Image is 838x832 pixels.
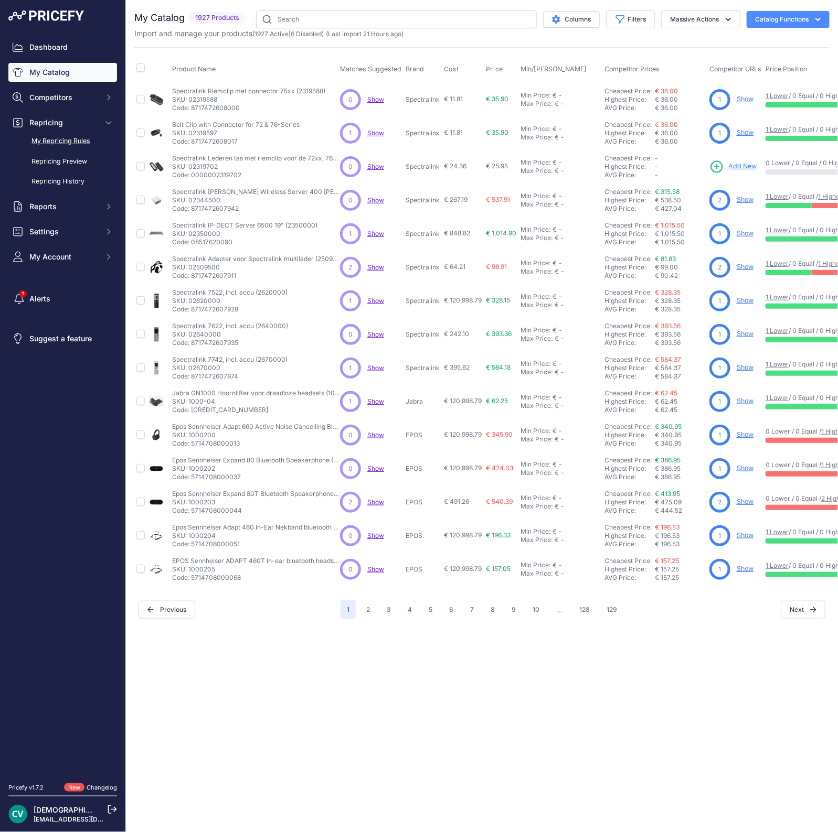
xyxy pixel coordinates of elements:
[406,297,440,305] p: Spectralink
[29,226,98,237] span: Settings
[486,330,512,338] span: € 393.36
[367,498,384,506] span: Show
[444,330,469,338] span: € 242.10
[766,125,789,133] a: 1 Lower
[367,565,384,573] span: Show
[655,423,682,430] a: € 340.95
[367,230,384,237] span: Show
[557,293,562,301] div: -
[737,464,754,472] a: Show
[521,167,553,175] div: Max Price:
[766,528,789,536] a: 1 Lower
[604,221,652,229] a: Cheapest Price:
[406,95,440,104] p: Spectralink
[655,322,681,330] a: € 393.56
[521,91,550,100] div: Min Price:
[737,128,754,136] a: Show
[486,128,508,136] span: € 35.90
[486,296,510,304] span: € 328.15
[189,12,246,24] span: 1927 Products
[521,225,550,234] div: Min Price:
[367,397,384,405] a: Show
[521,293,550,301] div: Min Price:
[406,163,440,171] p: Spectralink
[29,252,98,262] span: My Account
[604,104,655,112] div: AVG Price:
[557,91,562,100] div: -
[604,263,655,272] div: Highest Price:
[367,330,384,338] span: Show
[604,188,652,196] a: Cheapest Price:
[766,394,789,402] a: 1 Lower
[557,158,562,167] div: -
[521,133,553,142] div: Max Price:
[766,226,789,234] a: 1 Lower
[543,11,600,28] button: Columns
[555,200,559,209] div: €
[655,355,681,363] a: € 584.37
[557,259,562,267] div: -
[655,129,678,137] span: € 36.00
[367,431,384,439] a: Show
[444,128,463,136] span: € 11.81
[8,113,117,132] button: Repricing
[655,121,678,128] a: € 36.00
[349,229,352,239] span: 1
[8,329,117,348] a: Suggest a feature
[557,225,562,234] div: -
[8,247,117,266] button: My Account
[172,137,300,146] p: Code: 8717472608017
[766,293,789,301] a: 1 Lower
[555,133,559,142] div: €
[367,364,384,372] a: Show
[718,196,722,205] span: 2
[349,263,353,272] span: 2
[737,229,754,237] a: Show
[555,267,559,276] div: €
[521,334,553,343] div: Max Price:
[555,301,559,309] div: €
[172,230,317,238] p: SKU: 02350000
[8,63,117,82] a: My Catalog
[521,192,550,200] div: Min Price:
[559,301,564,309] div: -
[505,600,522,619] button: Go to page 9
[444,196,468,203] span: € 267.19
[604,163,655,171] div: Highest Price:
[8,172,117,191] a: Repricing History
[29,92,98,103] span: Competitors
[655,297,681,305] span: € 328.35
[367,95,384,103] span: Show
[8,88,117,107] button: Competitors
[349,128,352,138] span: 1
[655,389,677,397] a: € 62.45
[172,272,340,280] p: Code: 8717472607911
[172,221,317,230] p: Spectralink IP-DECT Server 6500 19" (2350000)
[737,95,754,103] a: Show
[555,234,559,242] div: €
[8,10,84,21] img: Pricefy Logo
[172,87,325,95] p: Spectralink Riemclip met connector 75xx (2319588)
[604,196,655,204] div: Highest Price:
[134,10,185,25] h2: My Catalog
[655,272,705,280] div: € 90.42
[604,389,652,397] a: Cheapest Price:
[172,339,288,347] p: Code: 8717472607935
[172,288,288,297] p: Spectralink 7522, incl. accu (2620000)
[406,196,440,204] p: Spectralink
[737,263,754,271] a: Show
[521,200,553,209] div: Max Price:
[29,201,98,212] span: Reports
[737,565,754,572] a: Show
[604,523,652,531] a: Cheapest Price:
[486,196,510,203] span: € 537.91
[604,154,652,162] a: Cheapest Price:
[8,197,117,216] button: Reports
[8,289,117,308] a: Alerts
[604,557,652,565] a: Cheapest Price:
[719,95,722,104] span: 1
[8,132,117,150] a: My Repricing Rules
[719,229,722,239] span: 1
[719,128,722,138] span: 1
